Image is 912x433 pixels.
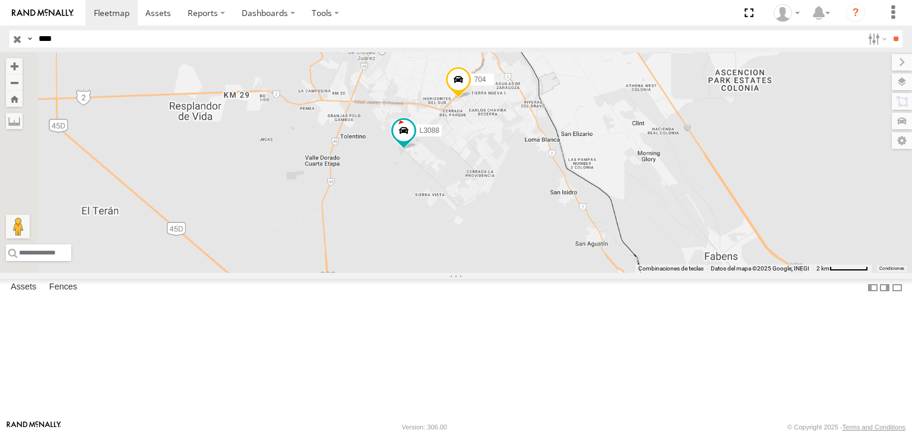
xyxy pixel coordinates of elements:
label: Hide Summary Table [891,279,903,296]
span: Datos del mapa ©2025 Google, INEGI [711,265,809,272]
button: Zoom Home [6,91,23,107]
button: Arrastra el hombrecito naranja al mapa para abrir Street View [6,215,30,238]
span: 2 km [816,265,829,272]
span: 704 [474,75,486,84]
label: Assets [5,279,42,296]
i: ? [846,4,865,23]
label: Fences [43,279,83,296]
label: Search Query [25,30,34,47]
button: Zoom in [6,58,23,74]
div: Daniel Lupio [769,4,804,22]
label: Dock Summary Table to the Left [867,279,879,296]
div: Version: 306.00 [402,424,447,431]
label: Map Settings [892,132,912,149]
label: Measure [6,113,23,129]
span: L3088 [419,126,439,135]
img: rand-logo.svg [12,9,74,17]
div: © Copyright 2025 - [787,424,905,431]
a: Visit our Website [7,421,61,433]
a: Terms and Conditions [843,424,905,431]
label: Dock Summary Table to the Right [879,279,891,296]
button: Combinaciones de teclas [638,265,704,273]
label: Search Filter Options [863,30,889,47]
button: Escala del mapa: 2 km por 61 píxeles [813,265,872,273]
a: Condiciones (se abre en una nueva pestaña) [879,266,904,271]
button: Zoom out [6,74,23,91]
